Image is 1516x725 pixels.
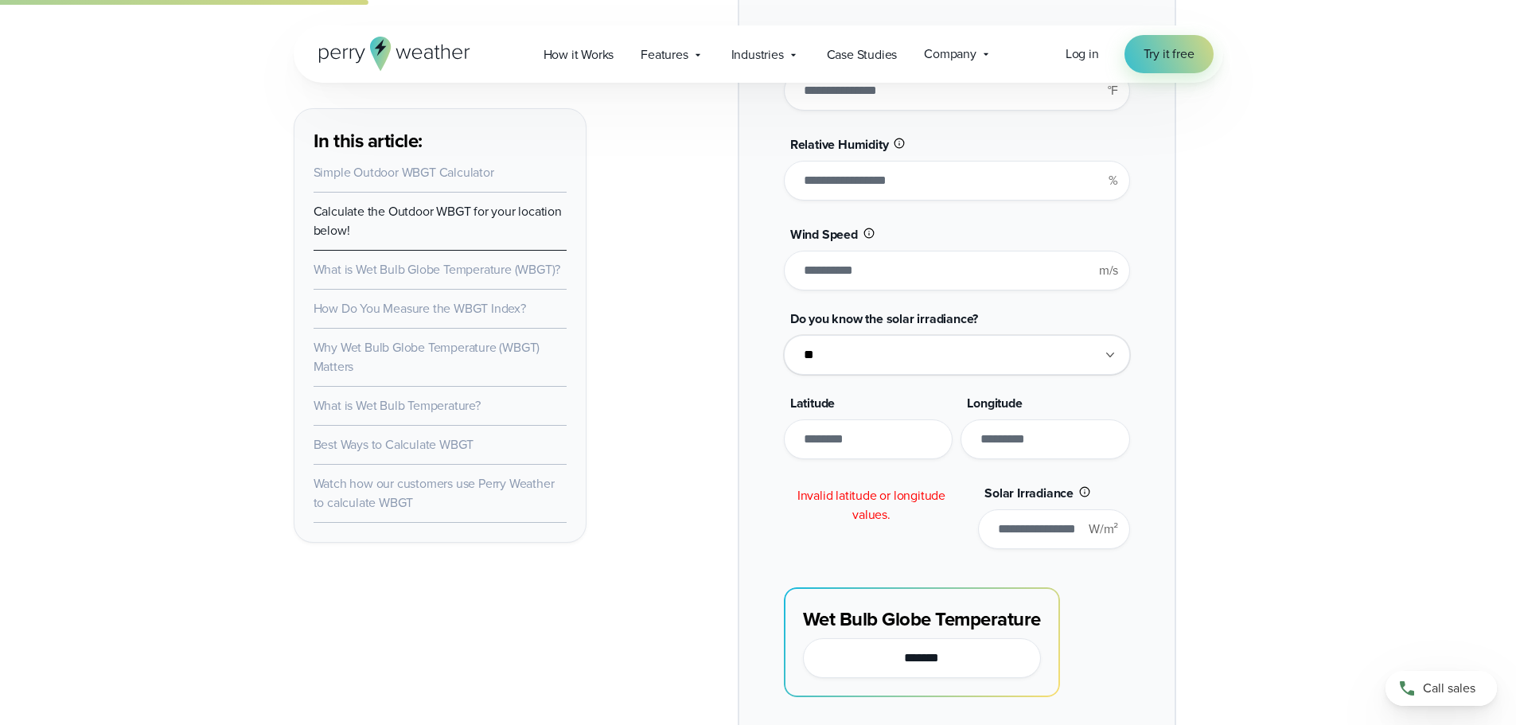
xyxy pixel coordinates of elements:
a: What is Wet Bulb Temperature? [314,396,481,415]
a: Best Ways to Calculate WBGT [314,435,474,454]
span: Try it free [1144,45,1194,64]
a: How it Works [530,38,628,71]
span: Industries [731,45,784,64]
span: Latitude [790,394,835,412]
h3: In this article: [314,128,567,154]
a: Call sales [1385,671,1497,706]
a: Calculate the Outdoor WBGT for your location below! [314,202,562,240]
a: Log in [1066,45,1099,64]
span: Wind Speed [790,225,858,244]
a: Why Wet Bulb Globe Temperature (WBGT) Matters [314,338,540,376]
span: Company [924,45,976,64]
a: Try it free [1124,35,1214,73]
span: How it Works [544,45,614,64]
span: Log in [1066,45,1099,63]
a: What is Wet Bulb Globe Temperature (WBGT)? [314,260,561,279]
span: Case Studies [827,45,898,64]
span: Features [641,45,688,64]
span: Invalid latitude or longitude values. [797,486,945,524]
span: Do you know the solar irradiance? [790,310,978,328]
a: Case Studies [813,38,911,71]
span: Longitude [967,394,1022,412]
a: Watch how our customers use Perry Weather to calculate WBGT [314,474,555,512]
a: How Do You Measure the WBGT Index? [314,299,526,318]
a: Simple Outdoor WBGT Calculator [314,163,494,181]
span: Solar Irradiance [984,484,1074,502]
span: Relative Humidity [790,135,889,154]
span: Call sales [1423,679,1475,698]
